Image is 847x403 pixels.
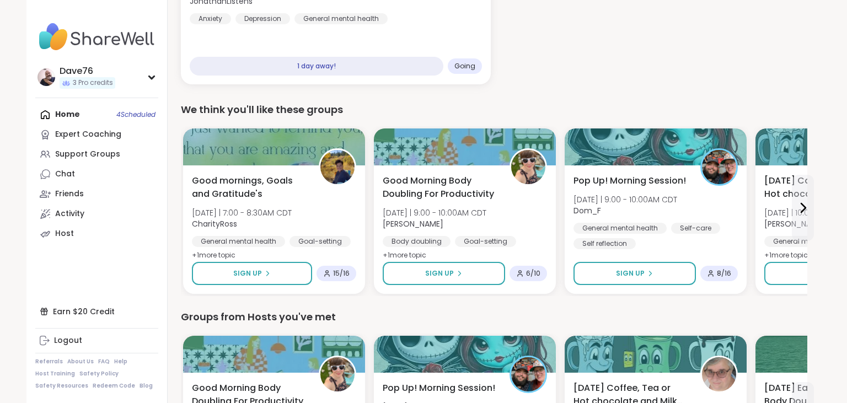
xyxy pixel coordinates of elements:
[573,194,677,205] span: [DATE] | 9:00 - 10:00AM CDT
[383,207,486,218] span: [DATE] | 9:00 - 10:00AM CDT
[192,174,307,201] span: Good mornings, Goals and Gratitude's
[35,358,63,366] a: Referrals
[35,164,158,184] a: Chat
[192,236,285,247] div: General mental health
[55,129,121,140] div: Expert Coaching
[511,357,545,391] img: Dom_F
[93,382,135,390] a: Redeem Code
[98,358,110,366] a: FAQ
[526,269,540,278] span: 6 / 10
[192,262,312,285] button: Sign Up
[455,236,516,247] div: Goal-setting
[190,13,231,24] div: Anxiety
[511,150,545,184] img: Adrienne_QueenOfTheDawn
[383,262,505,285] button: Sign Up
[37,68,55,86] img: Dave76
[35,18,158,56] img: ShareWell Nav Logo
[573,174,686,187] span: Pop Up! Morning Session!
[616,268,645,278] span: Sign Up
[383,174,497,201] span: Good Morning Body Doubling For Productivity
[290,236,351,247] div: Goal-setting
[383,381,495,395] span: Pop Up! Morning Session!
[235,13,290,24] div: Depression
[35,204,158,224] a: Activity
[573,223,667,234] div: General mental health
[35,331,158,351] a: Logout
[383,218,443,229] b: [PERSON_NAME]
[35,125,158,144] a: Expert Coaching
[55,208,84,219] div: Activity
[35,184,158,204] a: Friends
[717,269,731,278] span: 8 / 16
[573,262,696,285] button: Sign Up
[55,228,74,239] div: Host
[764,218,825,229] b: [PERSON_NAME]
[573,238,636,249] div: Self reflection
[35,370,75,378] a: Host Training
[320,357,355,391] img: Adrienne_QueenOfTheDawn
[35,302,158,321] div: Earn $20 Credit
[114,358,127,366] a: Help
[671,223,720,234] div: Self-care
[55,169,75,180] div: Chat
[140,382,153,390] a: Blog
[702,357,736,391] img: Susan
[60,65,115,77] div: Dave76
[573,205,601,216] b: Dom_F
[294,13,388,24] div: General mental health
[333,269,350,278] span: 15 / 16
[35,382,88,390] a: Safety Resources
[54,335,82,346] div: Logout
[383,236,451,247] div: Body doubling
[55,189,84,200] div: Friends
[181,102,807,117] div: We think you'll like these groups
[190,57,443,76] div: 1 day away!
[181,309,807,325] div: Groups from Hosts you've met
[233,268,262,278] span: Sign Up
[192,207,292,218] span: [DATE] | 7:00 - 8:30AM CDT
[454,62,475,71] span: Going
[73,78,113,88] span: 3 Pro credits
[192,218,237,229] b: CharityRoss
[67,358,94,366] a: About Us
[320,150,355,184] img: CharityRoss
[35,144,158,164] a: Support Groups
[702,150,736,184] img: Dom_F
[425,268,454,278] span: Sign Up
[79,370,119,378] a: Safety Policy
[35,224,158,244] a: Host
[55,149,120,160] div: Support Groups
